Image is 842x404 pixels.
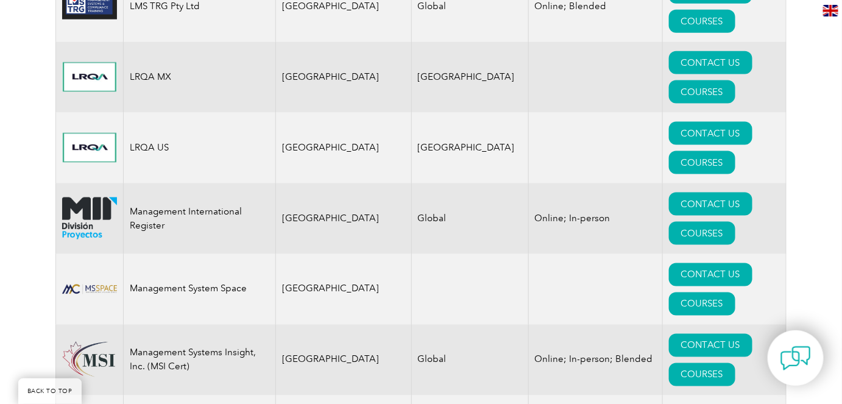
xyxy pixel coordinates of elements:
[124,254,276,325] td: Management System Space
[823,5,838,16] img: en
[276,42,412,113] td: [GEOGRAPHIC_DATA]
[62,285,117,294] img: 3c1bd982-510d-ef11-9f89-000d3a6b69ab-logo.png
[276,325,412,395] td: [GEOGRAPHIC_DATA]
[669,222,735,245] a: COURSES
[276,254,412,325] td: [GEOGRAPHIC_DATA]
[124,42,276,113] td: LRQA MX
[62,62,117,92] img: 70fbe71e-5149-ea11-a812-000d3a7940d5-logo.jpg
[18,378,82,404] a: BACK TO TOP
[669,10,735,33] a: COURSES
[669,292,735,316] a: COURSES
[780,343,811,374] img: contact-chat.png
[411,113,528,183] td: [GEOGRAPHIC_DATA]
[669,151,735,174] a: COURSES
[669,263,752,286] a: CONTACT US
[411,42,528,113] td: [GEOGRAPHIC_DATA]
[62,197,117,239] img: 092a24ac-d9bc-ea11-a814-000d3a79823d-logo.png
[62,341,117,378] img: 1303cd39-a58f-ee11-be36-000d3ae1a86f-logo.png
[276,113,412,183] td: [GEOGRAPHIC_DATA]
[669,51,752,74] a: CONTACT US
[669,363,735,386] a: COURSES
[124,183,276,254] td: Management International Register
[669,334,752,357] a: CONTACT US
[528,325,662,395] td: Online; In-person; Blended
[62,133,117,163] img: 55ff55a1-5049-ea11-a812-000d3a7940d5-logo.jpg
[669,80,735,104] a: COURSES
[276,183,412,254] td: [GEOGRAPHIC_DATA]
[528,183,662,254] td: Online; In-person
[411,325,528,395] td: Global
[124,325,276,395] td: Management Systems Insight, Inc. (MSI Cert)
[669,193,752,216] a: CONTACT US
[411,183,528,254] td: Global
[124,113,276,183] td: LRQA US
[669,122,752,145] a: CONTACT US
